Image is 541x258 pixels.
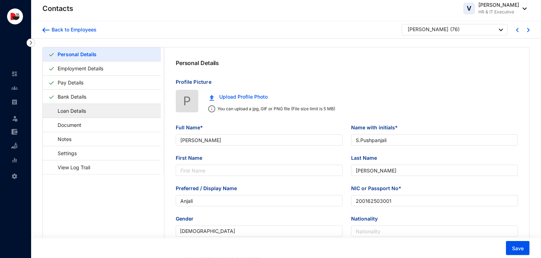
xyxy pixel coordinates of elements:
a: Bank Details [55,89,89,104]
a: Notes [48,132,74,146]
p: [PERSON_NAME] [478,1,519,8]
img: info.ad751165ce926853d1d36026adaaebbf.svg [208,105,215,112]
img: dropdown-black.8e83cc76930a90b1a4fdb6d089b7bf3a.svg [519,7,527,10]
input: Name with initials* [351,134,518,146]
img: logo [7,8,23,24]
li: Loan [6,139,23,153]
a: View Log Trail [48,160,93,175]
input: Full Name* [176,134,343,146]
img: report-unselected.e6a6b4230fc7da01f883.svg [11,157,18,163]
li: Expenses [6,125,23,139]
input: First Name [176,165,343,176]
li: Payroll [6,95,23,109]
a: Personal Details [55,47,99,61]
a: Pay Details [55,75,86,90]
span: Female [180,226,338,236]
label: Nationality [351,215,383,223]
p: HR & IT Executive [478,8,519,16]
img: chevron-right-blue.16c49ba0fe93ddb13f341d83a2dbca89.svg [527,28,530,32]
span: Upload Profile Photo [219,93,268,101]
label: Full Name* [176,124,208,131]
a: Settings [48,146,79,160]
label: Name with initials* [351,124,403,131]
a: Employment Details [55,61,106,76]
span: Save [512,245,524,252]
li: Contacts [6,81,23,95]
img: chevron-left-blue.0fda5800d0a05439ff8ddef8047136d5.svg [516,28,519,32]
input: Preferred / Display Name [176,195,343,206]
label: Preferred / Display Name [176,184,242,192]
label: NIC or Passport No* [351,184,406,192]
img: home-unselected.a29eae3204392db15eaf.svg [11,71,18,77]
button: Save [506,241,530,255]
input: Last Name [351,165,518,176]
span: P [183,92,191,110]
span: V [467,5,472,12]
img: dropdown-black.8e83cc76930a90b1a4fdb6d089b7bf3a.svg [499,29,503,31]
img: nav-icon-right.af6afadce00d159da59955279c43614e.svg [27,39,35,47]
img: people-unselected.118708e94b43a90eceab.svg [11,85,18,91]
p: You can upload a jpg, GIF or PNG file (File size limit is 5 MB) [215,105,335,112]
img: payroll-unselected.b590312f920e76f0c668.svg [11,99,18,105]
p: Profile Picture [176,78,518,90]
div: Back to Employees [50,26,97,33]
label: Last Name [351,154,382,162]
img: settings-unselected.1febfda315e6e19643a1.svg [11,173,18,180]
input: Nationality [351,225,518,237]
p: ( 76 ) [450,26,460,35]
li: Reports [6,153,23,167]
a: Loan Details [48,104,88,118]
img: leave-unselected.2934df6273408c3f84d9.svg [11,115,18,122]
p: Personal Details [176,59,219,67]
img: expense-unselected.2edcf0507c847f3e9e96.svg [11,129,18,135]
a: Document [48,118,84,132]
img: loan-unselected.d74d20a04637f2d15ab5.svg [11,143,18,149]
button: Upload Profile Photo [204,90,273,104]
label: Gender [176,215,198,223]
p: Contacts [42,4,73,13]
label: First Name [176,154,207,162]
img: arrow-backward-blue.96c47016eac47e06211658234db6edf5.svg [42,28,50,33]
a: Back to Employees [42,26,97,33]
li: Home [6,67,23,81]
div: [PERSON_NAME] [408,26,448,33]
img: upload.c0f81fc875f389a06f631e1c6d8834da.svg [209,95,214,101]
input: NIC or Passport No* [351,195,518,206]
